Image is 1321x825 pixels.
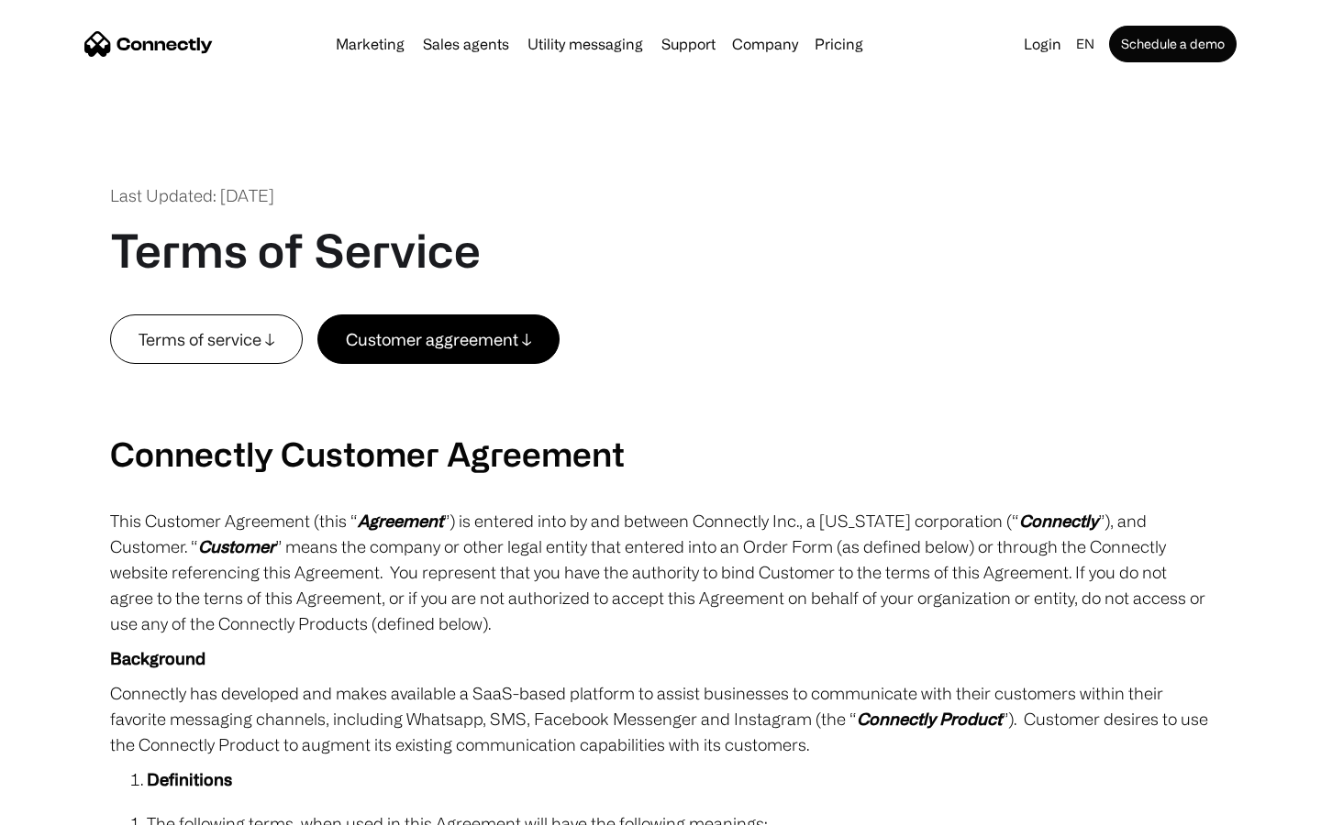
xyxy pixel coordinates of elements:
[110,649,205,667] strong: Background
[654,37,723,51] a: Support
[416,37,516,51] a: Sales agents
[110,434,1211,473] h2: Connectly Customer Agreement
[1076,31,1094,57] div: en
[139,326,274,352] div: Terms of service ↓
[18,791,110,819] aside: Language selected: English
[37,793,110,819] ul: Language list
[857,709,1002,728] em: Connectly Product
[732,31,798,57] div: Company
[110,508,1211,636] p: This Customer Agreement (this “ ”) is entered into by and between Connectly Inc., a [US_STATE] co...
[346,326,531,352] div: Customer aggreement ↓
[147,770,232,788] strong: Definitions
[110,399,1211,424] p: ‍
[1109,26,1237,62] a: Schedule a demo
[328,37,412,51] a: Marketing
[110,223,481,278] h1: Terms of Service
[807,37,871,51] a: Pricing
[520,37,650,51] a: Utility messaging
[110,680,1211,757] p: Connectly has developed and makes available a SaaS-based platform to assist businesses to communi...
[198,537,275,555] em: Customer
[1016,31,1069,57] a: Login
[1019,511,1098,530] em: Connectly
[110,364,1211,390] p: ‍
[358,511,443,530] em: Agreement
[110,183,274,208] div: Last Updated: [DATE]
